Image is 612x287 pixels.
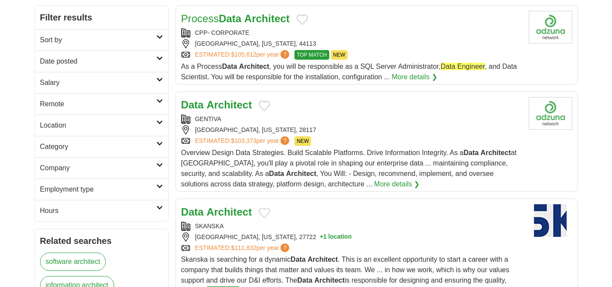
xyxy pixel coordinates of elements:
span: $105,612 [231,51,256,58]
h2: Category [40,142,156,152]
strong: Architect [244,13,290,24]
div: [GEOGRAPHIC_DATA], [US_STATE], 27722 [181,233,522,242]
h2: Remote [40,99,156,109]
button: Add to favorite jobs [297,14,308,25]
a: Company [35,157,168,179]
span: NEW [294,136,311,146]
strong: Data [222,63,237,70]
strong: Architect [481,149,511,156]
h2: Company [40,163,156,173]
h2: Salary [40,78,156,88]
a: Salary [35,72,168,93]
a: Data Architect [181,99,252,111]
strong: Data [181,206,204,218]
strong: Architect [286,170,316,177]
strong: Architect [206,206,252,218]
h2: Hours [40,206,156,216]
strong: Data [463,149,479,156]
a: SKANSKA [195,223,224,230]
span: $103,373 [231,137,256,144]
span: NEW [331,50,348,60]
div: CPP- CORPORATE [181,28,522,37]
span: $111,832 [231,244,256,251]
button: +1 location [320,233,352,242]
strong: Data [269,170,284,177]
strong: Data [298,277,313,284]
button: Add to favorite jobs [259,208,270,218]
strong: Architect [239,63,269,70]
span: TOP MATCH [294,50,329,60]
a: Hours [35,200,168,221]
strong: Data [219,13,241,24]
a: Remote [35,93,168,115]
a: ESTIMATED:$105,612per year? [195,50,291,60]
a: ESTIMATED:$103,373per year? [195,136,291,146]
span: ? [281,50,289,59]
span: + [320,233,323,242]
button: Add to favorite jobs [259,101,270,111]
a: More details ❯ [374,179,420,189]
img: Company logo [529,97,572,130]
a: ESTIMATED:$111,832per year? [195,243,291,253]
div: GENTIVA [181,115,522,124]
a: Category [35,136,168,157]
strong: Architect [314,277,345,284]
strong: Data [181,99,204,111]
h2: Location [40,120,156,131]
a: More details ❯ [392,72,437,82]
em: Data Engineer [441,63,485,70]
a: ProcessData Architect [181,13,290,24]
h2: Filter results [35,6,168,29]
a: Data Architect [181,206,252,218]
a: Sort by [35,29,168,51]
h2: Date posted [40,56,156,67]
span: ? [281,243,289,252]
strong: Architect [308,256,338,263]
img: Skanska logo [529,204,572,237]
span: Overview Design Data Strategies. Build Scalable Platforms. Drive Information Integrity. As a at [... [181,149,517,188]
strong: Data [291,256,306,263]
h2: Related searches [40,234,163,247]
h2: Sort by [40,35,156,45]
span: As a Process , you will be responsible as a SQL Server Administrator, , and Data Scientist. You w... [181,63,517,81]
div: [GEOGRAPHIC_DATA], [US_STATE], 28117 [181,125,522,135]
strong: Architect [206,99,252,111]
a: Location [35,115,168,136]
img: Company logo [529,11,572,44]
a: Date posted [35,51,168,72]
span: ? [281,136,289,145]
h2: Employment type [40,184,156,195]
div: [GEOGRAPHIC_DATA], [US_STATE], 44113 [181,39,522,48]
a: software architect [40,253,106,271]
a: Employment type [35,179,168,200]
